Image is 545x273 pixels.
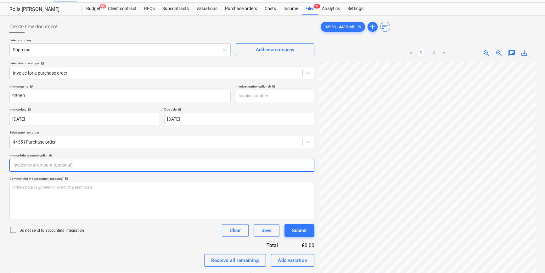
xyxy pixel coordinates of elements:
[177,108,182,111] span: help
[514,243,545,273] iframe: Chat Widget
[39,61,44,65] span: help
[104,3,140,15] a: Client contract
[356,23,363,31] span: clear
[9,113,159,125] input: Invoice date not specified
[9,177,314,181] div: Comment for the accountant (optional)
[271,254,314,267] button: Add variation
[292,226,307,235] div: Submit
[9,159,314,172] input: Invoice total amount (optional)
[233,242,288,249] div: Total
[204,254,266,267] button: Receive all remaining
[483,49,490,57] span: zoom_in
[164,107,314,111] div: Due date
[261,226,272,235] div: Save
[288,242,314,249] div: £0.00
[407,49,415,57] a: Previous page
[318,3,344,15] a: Analytics
[222,224,249,237] button: Clear
[9,61,314,65] div: Select document type
[271,84,276,88] span: help
[417,49,425,57] a: Page 1 is your current page
[20,228,84,233] p: Do not send to accounting integration
[164,113,314,125] input: Due date not specified
[440,49,447,57] a: Next page
[256,46,294,54] div: Add new company
[236,90,314,102] input: Invoice number
[278,256,307,264] div: Add variation
[9,23,58,31] span: Create new document
[302,3,318,15] a: Files9+
[9,107,159,111] div: Invoice date
[9,153,314,159] p: Invoice total amount (optional)
[254,224,279,237] button: Save
[314,4,320,9] span: 9+
[9,38,231,43] p: Select company
[221,3,261,15] a: Purchase orders
[100,4,106,9] span: 9+
[321,22,365,32] div: 93960 - 4435.pdf
[63,177,68,180] span: help
[344,3,367,15] a: Settings
[236,43,314,56] button: Add new company
[28,84,33,88] span: help
[9,90,231,102] input: Invoice name
[140,3,159,15] a: RFQs
[9,6,75,13] div: Rolls [PERSON_NAME]
[82,3,104,15] div: Budget
[302,3,318,15] div: Files
[369,23,376,31] span: add
[230,226,241,235] div: Clear
[381,23,389,31] span: sort
[82,3,104,15] a: Budget9+
[508,49,515,57] span: chat
[520,49,528,57] span: save_alt
[9,130,314,136] p: Select purchase order
[26,108,31,111] span: help
[284,224,314,237] button: Submit
[280,3,302,15] a: Income
[211,256,259,264] div: Receive all remaining
[236,84,314,88] div: Invoice number (optional)
[321,25,358,29] span: 93960 - 4435.pdf
[261,3,280,15] a: Costs
[495,49,503,57] span: zoom_out
[159,3,193,15] a: Subcontracts
[193,3,221,15] a: Valuations
[9,84,231,88] div: Invoice name
[430,49,437,57] a: Page 2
